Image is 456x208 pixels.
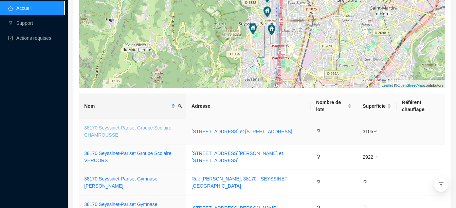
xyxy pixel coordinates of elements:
[316,129,321,134] span: question
[16,35,51,41] span: Actions requises
[191,129,292,134] a: [STREET_ADDRESS] et [STREET_ADDRESS]
[79,93,186,119] th: Nom
[8,5,32,11] a: homeAccueil
[177,101,183,111] span: search
[249,23,257,34] img: Marker
[84,176,158,189] a: 38170 Seyssinet-Pariset Gymnase [PERSON_NAME]
[84,125,171,138] a: 38170 Seyssinet-Pariset Groupe Scolaire CHAMROUSSE
[316,154,321,159] span: question
[84,151,171,163] a: 38170 Seyssinet-Pariset Groupe Scolaire VERCORS
[316,99,346,113] span: Nombre de lots
[363,129,378,134] span: 3105 ㎡
[382,80,443,87] a: Leaflet
[316,180,321,185] span: question
[191,151,283,163] a: [STREET_ADDRESS][PERSON_NAME] et [STREET_ADDRESS]
[191,176,289,189] a: Rue [PERSON_NAME], 38170 - SEYSSINET-[GEOGRAPHIC_DATA]
[363,154,378,160] span: 2922 ㎡
[397,93,445,119] th: Référent chauffage
[263,6,271,17] img: Marker
[363,103,386,110] span: Superficie
[311,93,357,119] th: Nombre de lots
[357,93,397,119] th: Superficie
[268,24,275,35] img: Marker
[8,20,33,26] a: questionSupport
[398,83,424,87] a: OpenStreetMap
[438,182,444,188] span: vertical-align-top
[84,103,170,110] span: Nom
[363,180,367,185] span: question
[8,36,13,40] span: check-square
[186,93,311,119] th: Adresse
[178,104,182,108] span: search
[394,83,395,87] span: |
[380,80,445,88] div: © contributors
